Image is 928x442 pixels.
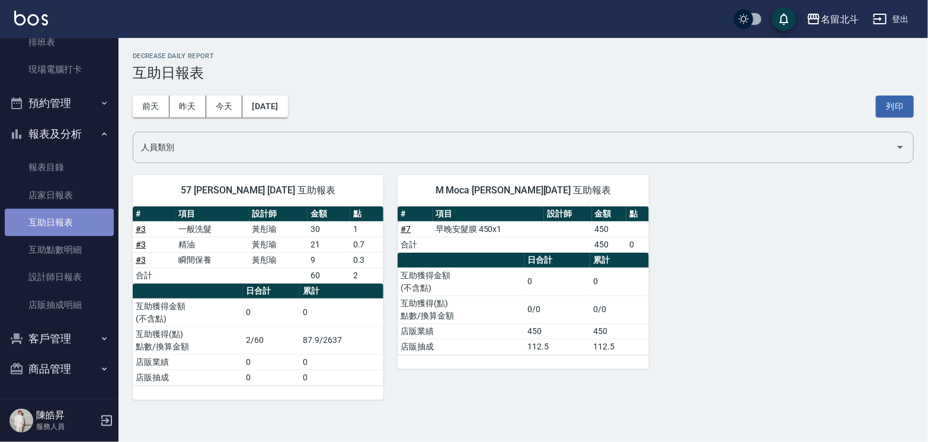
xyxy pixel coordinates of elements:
[5,263,114,291] a: 設計師日報表
[5,291,114,319] a: 店販抽成明細
[398,237,433,252] td: 合計
[133,206,383,284] table: a dense table
[592,237,627,252] td: 450
[175,252,249,268] td: 瞬間保養
[243,284,300,299] th: 日合計
[401,224,411,234] a: #7
[133,284,383,386] table: a dense table
[308,206,350,222] th: 金額
[133,354,243,370] td: 店販業績
[524,268,590,295] td: 0
[147,185,369,196] span: 57 [PERSON_NAME] [DATE] 互助報表
[5,154,114,181] a: 報表目錄
[300,298,383,326] td: 0
[412,185,634,196] span: M Moca [PERSON_NAME][DATE] 互助報表
[398,206,433,222] th: #
[590,339,648,354] td: 112.5
[876,96,914,117] button: 列印
[133,65,914,81] h3: 互助日報表
[350,268,384,283] td: 2
[308,252,350,268] td: 9
[300,284,383,299] th: 累計
[249,206,308,222] th: 設計師
[590,253,648,268] th: 累計
[300,326,383,354] td: 87.9/2637
[133,206,175,222] th: #
[398,206,648,253] table: a dense table
[133,268,175,283] td: 合計
[772,7,796,31] button: save
[308,237,350,252] td: 21
[433,221,544,237] td: 早晚安髮膜 450x1
[133,52,914,60] h2: Decrease Daily Report
[175,221,249,237] td: 一般洗髮
[133,326,243,354] td: 互助獲得(點) 點數/換算金額
[433,206,544,222] th: 項目
[9,409,33,433] img: Person
[398,295,524,323] td: 互助獲得(點) 點數/換算金額
[242,96,287,117] button: [DATE]
[5,236,114,263] a: 互助點數明細
[5,323,114,354] button: 客戶管理
[249,237,308,252] td: 黃彤瑜
[626,206,648,222] th: 點
[590,268,648,295] td: 0
[398,339,524,354] td: 店販抽成
[524,253,590,268] th: 日合計
[136,255,146,265] a: #3
[802,7,863,31] button: 名留北斗
[5,182,114,209] a: 店家日報表
[243,370,300,385] td: 0
[14,11,48,26] img: Logo
[350,237,384,252] td: 0.7
[308,221,350,237] td: 30
[175,206,249,222] th: 項目
[36,409,97,421] h5: 陳皓昇
[243,298,300,326] td: 0
[592,206,627,222] th: 金額
[590,295,648,323] td: 0/0
[133,96,169,117] button: 前天
[398,253,648,355] table: a dense table
[5,88,114,119] button: 預約管理
[821,12,859,27] div: 名留北斗
[590,323,648,339] td: 450
[243,354,300,370] td: 0
[136,224,146,234] a: #3
[5,354,114,384] button: 商品管理
[136,240,146,249] a: #3
[249,252,308,268] td: 黃彤瑜
[350,206,384,222] th: 點
[175,237,249,252] td: 精油
[243,326,300,354] td: 2/60
[398,323,524,339] td: 店販業績
[5,28,114,56] a: 排班表
[138,137,891,158] input: 人員名稱
[592,221,627,237] td: 450
[626,237,648,252] td: 0
[524,323,590,339] td: 450
[524,295,590,323] td: 0/0
[169,96,206,117] button: 昨天
[5,119,114,150] button: 報表及分析
[133,370,243,385] td: 店販抽成
[249,221,308,237] td: 黃彤瑜
[398,268,524,295] td: 互助獲得金額 (不含點)
[868,8,914,30] button: 登出
[350,252,384,268] td: 0.3
[308,268,350,283] td: 60
[5,209,114,236] a: 互助日報表
[133,298,243,326] td: 互助獲得金額 (不含點)
[300,354,383,370] td: 0
[350,221,384,237] td: 1
[206,96,243,117] button: 今天
[300,370,383,385] td: 0
[36,421,97,432] p: 服務人員
[544,206,591,222] th: 設計師
[891,138,910,157] button: Open
[5,56,114,83] a: 現場電腦打卡
[524,339,590,354] td: 112.5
